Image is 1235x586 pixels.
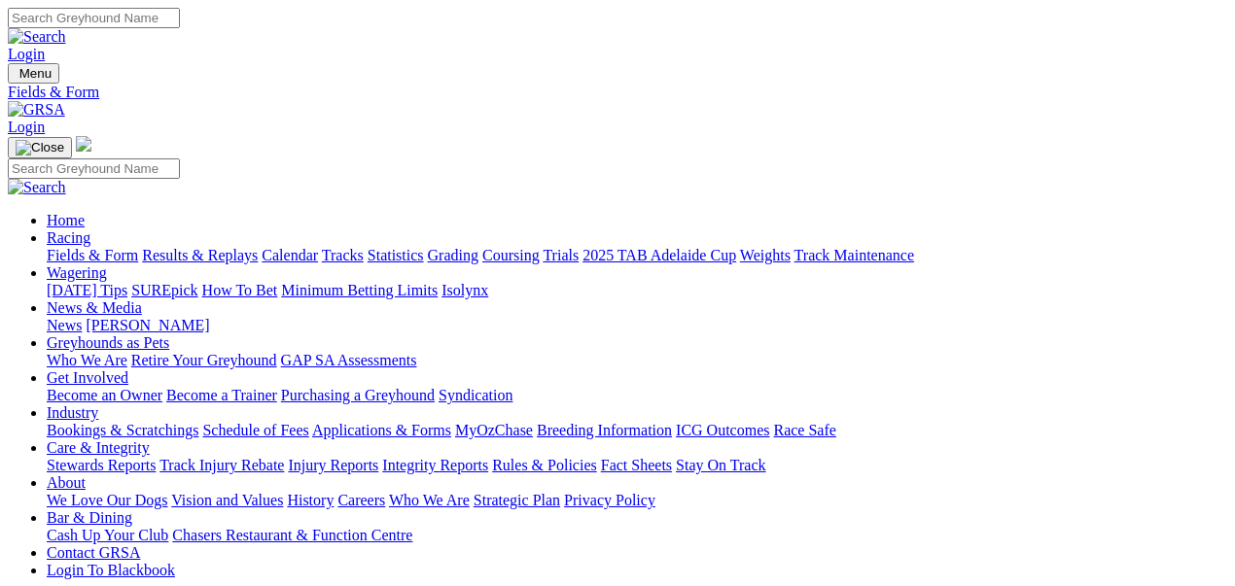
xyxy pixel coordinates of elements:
a: Rules & Policies [492,457,597,473]
div: About [47,492,1227,509]
a: Applications & Forms [312,422,451,438]
div: Get Involved [47,387,1227,404]
input: Search [8,8,180,28]
a: Login [8,46,45,62]
input: Search [8,158,180,179]
img: GRSA [8,101,65,119]
a: Results & Replays [142,247,258,263]
a: We Love Our Dogs [47,492,167,508]
a: Racing [47,229,90,246]
a: Tracks [322,247,364,263]
a: Careers [337,492,385,508]
div: News & Media [47,317,1227,334]
a: Cash Up Your Club [47,527,168,543]
a: SUREpick [131,282,197,298]
a: Industry [47,404,98,421]
a: GAP SA Assessments [281,352,417,368]
button: Toggle navigation [8,137,72,158]
a: Schedule of Fees [202,422,308,438]
img: Search [8,28,66,46]
a: Race Safe [773,422,835,438]
div: Bar & Dining [47,527,1227,544]
div: Racing [47,247,1227,264]
a: Grading [428,247,478,263]
a: Track Injury Rebate [159,457,284,473]
img: Search [8,179,66,196]
a: Retire Your Greyhound [131,352,277,368]
a: News [47,317,82,333]
a: Weights [740,247,791,263]
a: [DATE] Tips [47,282,127,298]
a: Who We Are [389,492,470,508]
a: Become a Trainer [166,387,277,403]
a: Fact Sheets [601,457,672,473]
a: Injury Reports [288,457,378,473]
a: ICG Outcomes [676,422,769,438]
a: Statistics [368,247,424,263]
a: Breeding Information [537,422,672,438]
span: Menu [19,66,52,81]
a: Syndication [439,387,512,403]
a: Privacy Policy [564,492,655,508]
a: Care & Integrity [47,439,150,456]
a: Strategic Plan [474,492,560,508]
a: Isolynx [441,282,488,298]
a: Stewards Reports [47,457,156,473]
a: Become an Owner [47,387,162,403]
a: Get Involved [47,369,128,386]
a: History [287,492,334,508]
a: Greyhounds as Pets [47,334,169,351]
a: Bookings & Scratchings [47,422,198,438]
a: Minimum Betting Limits [281,282,438,298]
a: 2025 TAB Adelaide Cup [582,247,736,263]
a: Calendar [262,247,318,263]
a: Fields & Form [8,84,1227,101]
a: News & Media [47,299,142,316]
a: Vision and Values [171,492,283,508]
img: Close [16,140,64,155]
div: Wagering [47,282,1227,299]
a: MyOzChase [455,422,533,438]
a: Login [8,119,45,135]
button: Toggle navigation [8,63,59,84]
a: How To Bet [202,282,278,298]
div: Care & Integrity [47,457,1227,474]
div: Industry [47,422,1227,439]
a: Stay On Track [676,457,765,473]
div: Greyhounds as Pets [47,352,1227,369]
a: Integrity Reports [382,457,488,473]
a: [PERSON_NAME] [86,317,209,333]
a: Chasers Restaurant & Function Centre [172,527,412,543]
a: Home [47,212,85,228]
img: logo-grsa-white.png [76,136,91,152]
a: Bar & Dining [47,509,132,526]
a: Track Maintenance [794,247,914,263]
a: Who We Are [47,352,127,368]
a: Contact GRSA [47,544,140,561]
a: Coursing [482,247,540,263]
a: About [47,474,86,491]
a: Fields & Form [47,247,138,263]
a: Trials [543,247,579,263]
a: Wagering [47,264,107,281]
a: Purchasing a Greyhound [281,387,435,403]
a: Login To Blackbook [47,562,175,578]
